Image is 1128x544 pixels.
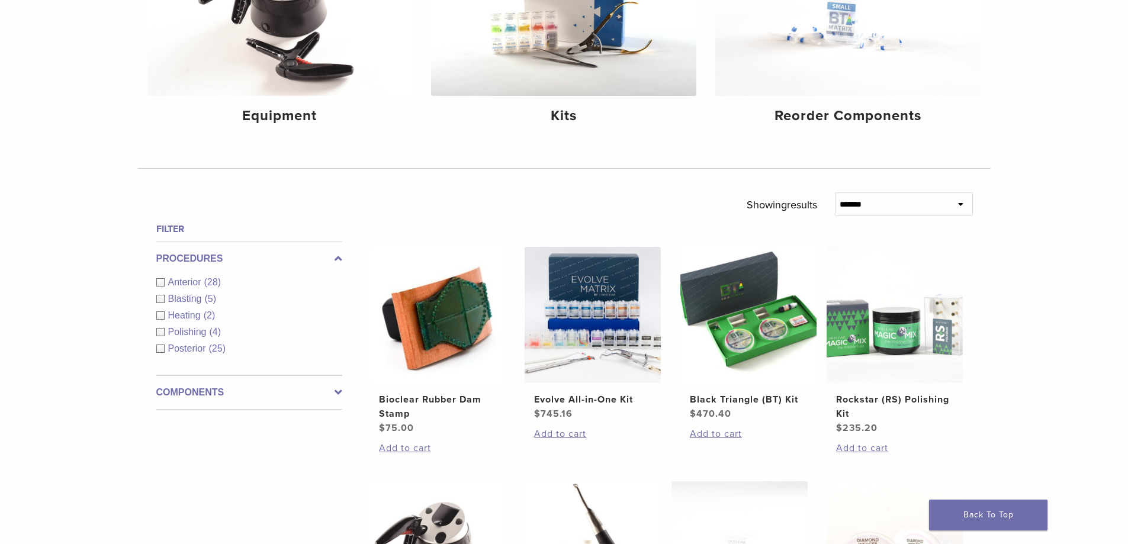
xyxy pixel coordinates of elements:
h2: Evolve All-in-One Kit [534,392,651,407]
img: Evolve All-in-One Kit [525,247,661,383]
span: Blasting [168,294,205,304]
span: (5) [204,294,216,304]
p: Showing results [747,192,817,217]
a: Add to cart: “Black Triangle (BT) Kit” [690,427,807,441]
a: Black Triangle (BT) KitBlack Triangle (BT) Kit $470.40 [680,247,818,421]
span: (25) [209,343,226,353]
img: Black Triangle (BT) Kit [680,247,817,383]
bdi: 235.20 [836,422,878,434]
label: Components [156,385,342,400]
a: Add to cart: “Rockstar (RS) Polishing Kit” [836,441,953,455]
span: Polishing [168,327,210,337]
a: Add to cart: “Bioclear Rubber Dam Stamp” [379,441,496,455]
h4: Reorder Components [725,105,971,127]
bdi: 75.00 [379,422,414,434]
label: Procedures [156,252,342,266]
span: (2) [204,310,216,320]
a: Evolve All-in-One KitEvolve All-in-One Kit $745.16 [524,247,662,421]
span: $ [690,408,696,420]
h4: Kits [441,105,687,127]
span: Heating [168,310,204,320]
h4: Filter [156,222,342,236]
span: Posterior [168,343,209,353]
bdi: 745.16 [534,408,573,420]
a: Add to cart: “Evolve All-in-One Kit” [534,427,651,441]
h2: Bioclear Rubber Dam Stamp [379,392,496,421]
h2: Black Triangle (BT) Kit [690,392,807,407]
span: $ [379,422,385,434]
span: (4) [209,327,221,337]
span: (28) [204,277,221,287]
bdi: 470.40 [690,408,731,420]
a: Bioclear Rubber Dam StampBioclear Rubber Dam Stamp $75.00 [369,247,507,435]
span: $ [836,422,843,434]
h4: Equipment [157,105,403,127]
a: Rockstar (RS) Polishing KitRockstar (RS) Polishing Kit $235.20 [826,247,964,435]
span: $ [534,408,541,420]
span: Anterior [168,277,204,287]
img: Rockstar (RS) Polishing Kit [827,247,963,383]
a: Back To Top [929,500,1047,530]
img: Bioclear Rubber Dam Stamp [369,247,506,383]
h2: Rockstar (RS) Polishing Kit [836,392,953,421]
